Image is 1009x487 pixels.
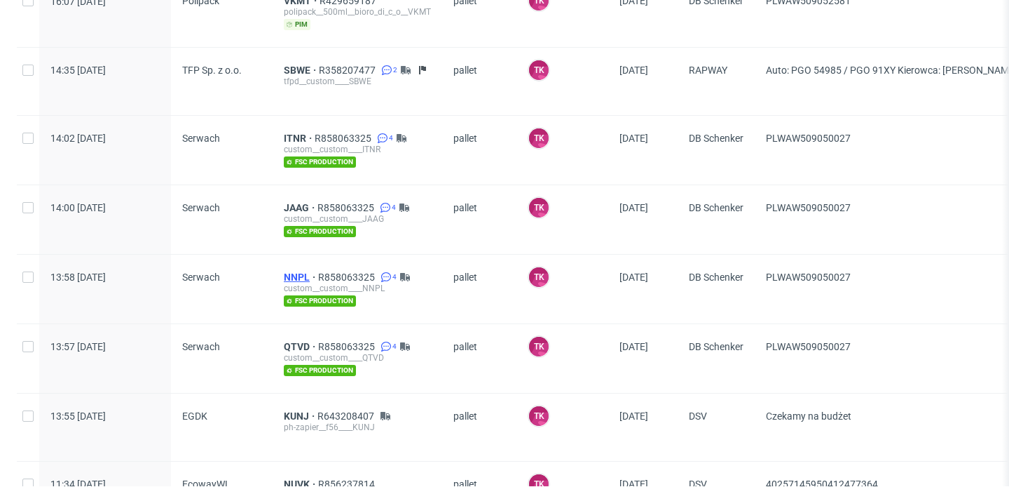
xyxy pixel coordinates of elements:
[377,202,396,213] a: 4
[284,352,431,363] div: custom__custom____QTVD
[529,337,549,356] figcaption: TK
[284,156,356,168] span: fsc production
[393,65,397,76] span: 2
[284,272,318,283] a: NNPL
[50,133,106,144] span: 14:02 [DATE]
[378,341,397,352] a: 4
[284,144,431,155] div: custom__custom____ITNR
[284,411,317,422] a: KUNJ
[689,202,743,237] span: DB Schenker
[182,341,220,352] span: Serwach
[766,202,851,213] span: PLWAW509050027
[689,341,743,376] span: DB Schenker
[315,133,374,144] a: R858063325
[284,65,319,76] a: SBWE
[529,60,549,80] figcaption: TK
[392,272,397,283] span: 4
[619,202,648,213] span: [DATE]
[453,133,505,168] span: pallet
[766,272,851,283] span: PLWAW509050027
[766,411,851,422] span: Czekamy na budżet
[284,133,315,144] a: ITNR
[50,341,106,352] span: 13:57 [DATE]
[182,133,220,144] span: Serwach
[389,133,393,144] span: 4
[284,226,356,237] span: fsc production
[317,411,377,422] a: R643208407
[284,365,356,376] span: fsc production
[378,272,397,283] a: 4
[619,411,648,422] span: [DATE]
[50,411,106,422] span: 13:55 [DATE]
[392,202,396,213] span: 4
[619,133,648,144] span: [DATE]
[318,272,378,283] a: R858063325
[284,76,431,87] div: tfpd__custom____SBWE
[182,202,220,213] span: Serwach
[453,341,505,376] span: pallet
[392,341,397,352] span: 4
[319,65,378,76] a: R358207477
[284,295,356,307] span: fsc production
[766,341,851,352] span: PLWAW509050027
[529,406,549,426] figcaption: TK
[689,272,743,307] span: DB Schenker
[619,272,648,283] span: [DATE]
[453,202,505,237] span: pallet
[182,65,242,76] span: TFP Sp. z o.o.
[689,411,743,444] span: DSV
[284,213,431,225] div: custom__custom____JAAG
[182,272,220,283] span: Serwach
[453,272,505,307] span: pallet
[619,65,648,76] span: [DATE]
[689,133,743,168] span: DB Schenker
[284,202,317,213] a: JAAG
[766,133,851,144] span: PLWAW509050027
[317,202,377,213] a: R858063325
[50,272,106,283] span: 13:58 [DATE]
[318,341,378,352] a: R858063325
[689,65,743,98] span: RAPWAY
[453,65,505,98] span: pallet
[374,133,393,144] a: 4
[529,128,549,148] figcaption: TK
[529,198,549,218] figcaption: TK
[50,65,106,76] span: 14:35 [DATE]
[50,202,106,213] span: 14:00 [DATE]
[284,6,431,18] div: polipack__500ml__bioro_di_c_o__VKMT
[453,411,505,444] span: pallet
[284,341,318,352] a: QTVD
[529,267,549,287] figcaption: TK
[284,19,310,30] span: pim
[619,341,648,352] span: [DATE]
[284,283,431,294] div: custom__custom____NNPL
[182,411,207,422] span: EGDK
[284,422,431,433] div: ph-zapier__f56____KUNJ
[378,65,397,76] a: 2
